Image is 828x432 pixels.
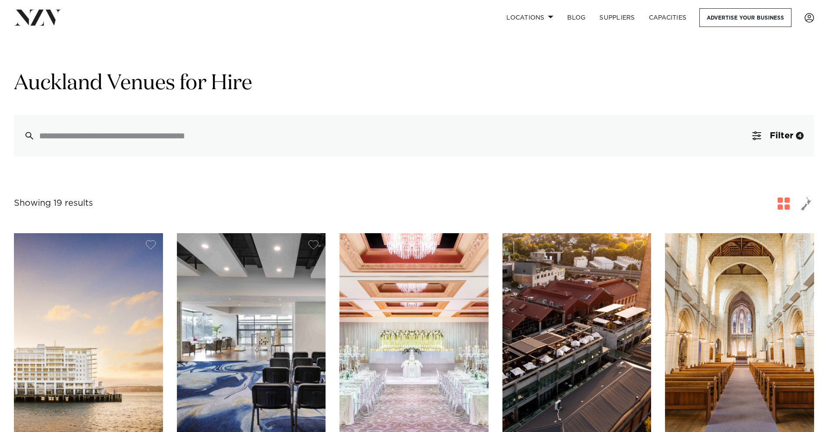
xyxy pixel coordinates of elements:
[642,8,694,27] a: Capacities
[499,8,560,27] a: Locations
[770,131,793,140] span: Filter
[560,8,592,27] a: BLOG
[742,115,814,157] button: Filter4
[14,10,61,25] img: nzv-logo.png
[592,8,642,27] a: SUPPLIERS
[699,8,791,27] a: Advertise your business
[796,132,804,140] div: 4
[14,197,93,210] div: Showing 19 results
[14,70,814,97] h1: Auckland Venues for Hire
